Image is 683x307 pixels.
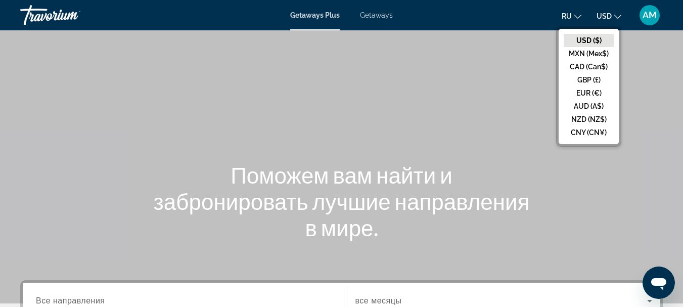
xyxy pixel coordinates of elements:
span: все месяцы [355,296,402,305]
button: CAD (Can$) [564,60,614,73]
h1: Поможем вам найти и забронировать лучшие направления в мире. [152,162,531,241]
button: AUD (A$) [564,100,614,113]
button: CNY (CN¥) [564,126,614,139]
span: AM [643,10,657,20]
button: MXN (Mex$) [564,47,614,60]
button: Change language [562,9,581,23]
iframe: Кнопка запуска окна обмена сообщениями [643,267,675,299]
button: NZD (NZ$) [564,113,614,126]
button: EUR (€) [564,86,614,100]
button: Change currency [597,9,621,23]
button: USD ($) [564,34,614,47]
a: Getaways [360,11,393,19]
span: Все направления [36,296,105,305]
span: USD [597,12,612,20]
a: Travorium [20,2,121,28]
span: ru [562,12,572,20]
button: GBP (£) [564,73,614,86]
a: Getaways Plus [290,11,340,19]
button: User Menu [636,5,663,26]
